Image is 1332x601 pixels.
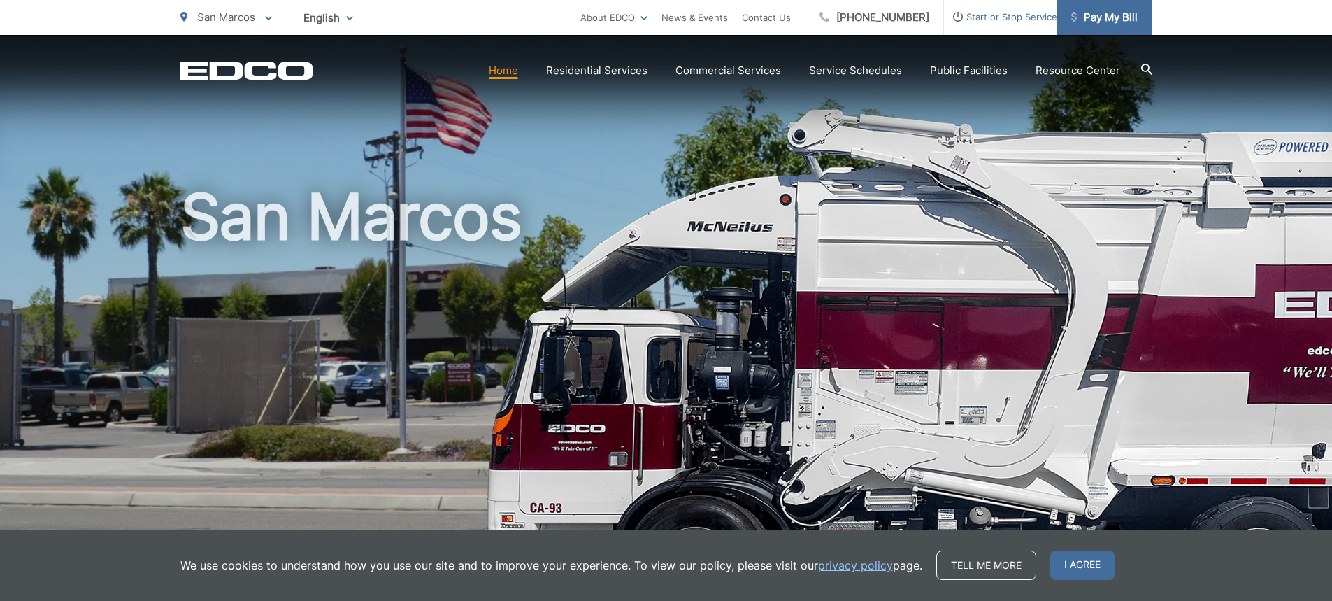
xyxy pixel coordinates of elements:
a: Service Schedules [809,62,902,79]
a: Resource Center [1036,62,1120,79]
a: EDCD logo. Return to the homepage. [180,61,313,80]
a: News & Events [661,9,728,26]
a: Public Facilities [930,62,1008,79]
span: I agree [1050,551,1115,580]
p: We use cookies to understand how you use our site and to improve your experience. To view our pol... [180,557,922,574]
a: Commercial Services [675,62,781,79]
a: Contact Us [742,9,791,26]
a: privacy policy [818,557,893,574]
a: Residential Services [546,62,647,79]
span: English [293,6,364,30]
a: Home [489,62,518,79]
a: About EDCO [580,9,647,26]
a: Tell me more [936,551,1036,580]
span: Pay My Bill [1071,9,1138,26]
span: San Marcos [197,10,255,24]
